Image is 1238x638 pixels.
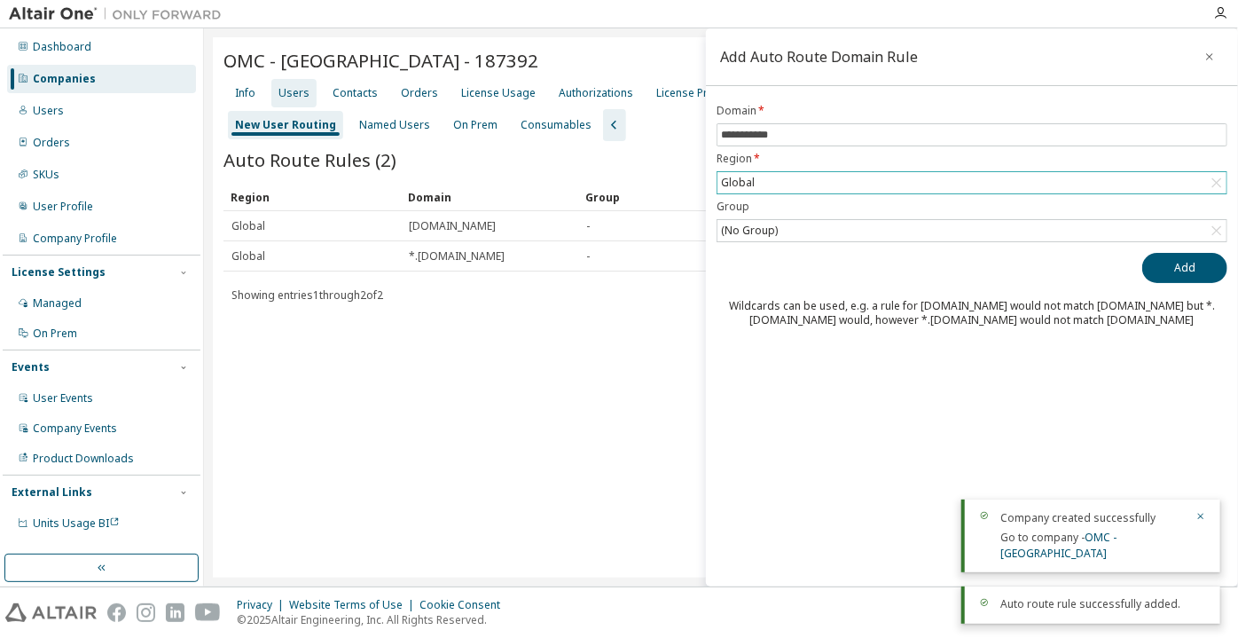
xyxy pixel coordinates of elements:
[107,603,126,622] img: facebook.svg
[166,603,184,622] img: linkedin.svg
[137,603,155,622] img: instagram.svg
[453,118,498,132] div: On Prem
[656,86,733,100] div: License Priority
[33,391,93,406] div: User Events
[33,168,59,182] div: SKUs
[235,118,336,132] div: New User Routing
[359,118,430,132] div: Named Users
[1000,510,1185,526] div: Company created successfully
[717,104,1227,118] label: Domain
[717,152,1227,166] label: Region
[231,287,383,303] span: Showing entries 1 through 2 of 2
[33,40,91,54] div: Dashboard
[401,86,438,100] div: Orders
[409,249,505,264] span: *.[DOMAIN_NAME]
[408,183,571,211] div: Domain
[237,612,511,627] p: © 2025 Altair Engineering, Inc. All Rights Reserved.
[33,200,93,214] div: User Profile
[231,219,265,233] span: Global
[33,296,82,311] div: Managed
[12,485,92,500] div: External Links
[586,219,590,233] span: -
[1000,597,1206,611] div: Auto route rule successfully added.
[223,48,538,73] span: OMC - [GEOGRAPHIC_DATA] - 187392
[559,86,633,100] div: Authorizations
[33,516,120,531] span: Units Usage BI
[33,72,96,86] div: Companies
[33,452,134,466] div: Product Downloads
[1000,530,1117,561] a: OMC - [GEOGRAPHIC_DATA]
[5,603,97,622] img: altair_logo.svg
[718,221,780,240] div: (No Group)
[717,299,1227,327] div: Wildcards can be used, e.g. a rule for [DOMAIN_NAME] would not match [DOMAIN_NAME] but *.[DOMAIN_...
[717,200,1227,214] label: Group
[586,249,590,264] span: -
[1142,253,1227,283] button: Add
[419,598,511,612] div: Cookie Consent
[33,232,117,246] div: Company Profile
[33,327,77,341] div: On Prem
[717,172,1226,193] div: Global
[333,86,378,100] div: Contacts
[585,183,1169,211] div: Group
[1000,530,1117,561] span: Go to company -
[9,5,231,23] img: Altair One
[717,220,1226,241] div: (No Group)
[33,104,64,118] div: Users
[409,219,496,233] span: [DOMAIN_NAME]
[289,598,419,612] div: Website Terms of Use
[12,360,50,374] div: Events
[718,173,757,193] div: Global
[33,136,70,150] div: Orders
[237,598,289,612] div: Privacy
[195,603,221,622] img: youtube.svg
[231,249,265,264] span: Global
[12,265,106,280] div: License Settings
[461,86,536,100] div: License Usage
[720,50,918,64] div: Add Auto Route Domain Rule
[521,118,592,132] div: Consumables
[33,421,117,436] div: Company Events
[223,147,396,172] span: Auto Route Rules (2)
[235,86,255,100] div: Info
[231,183,394,211] div: Region
[278,86,309,100] div: Users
